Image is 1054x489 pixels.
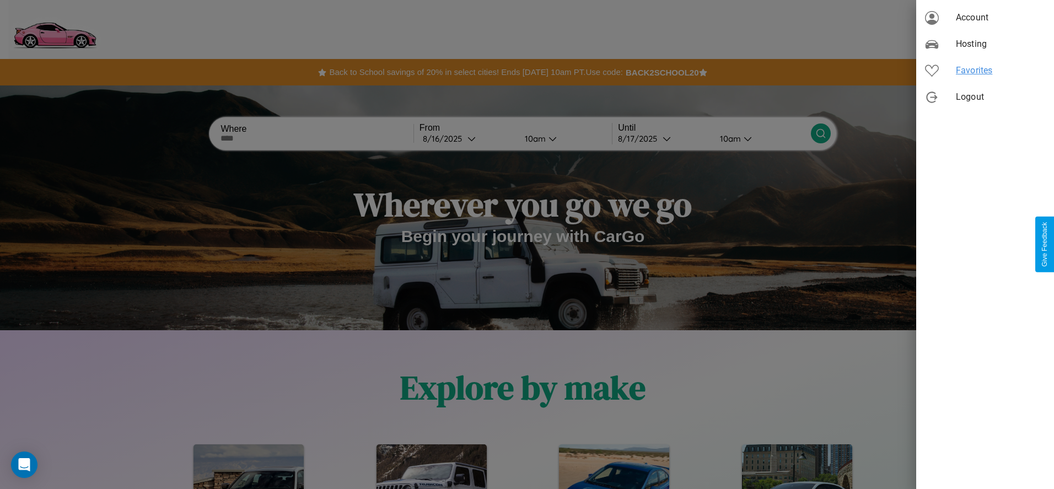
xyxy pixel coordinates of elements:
[956,90,1045,104] span: Logout
[956,37,1045,51] span: Hosting
[956,11,1045,24] span: Account
[916,57,1054,84] div: Favorites
[916,31,1054,57] div: Hosting
[916,84,1054,110] div: Logout
[11,452,37,478] div: Open Intercom Messenger
[1041,222,1048,267] div: Give Feedback
[916,4,1054,31] div: Account
[956,64,1045,77] span: Favorites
